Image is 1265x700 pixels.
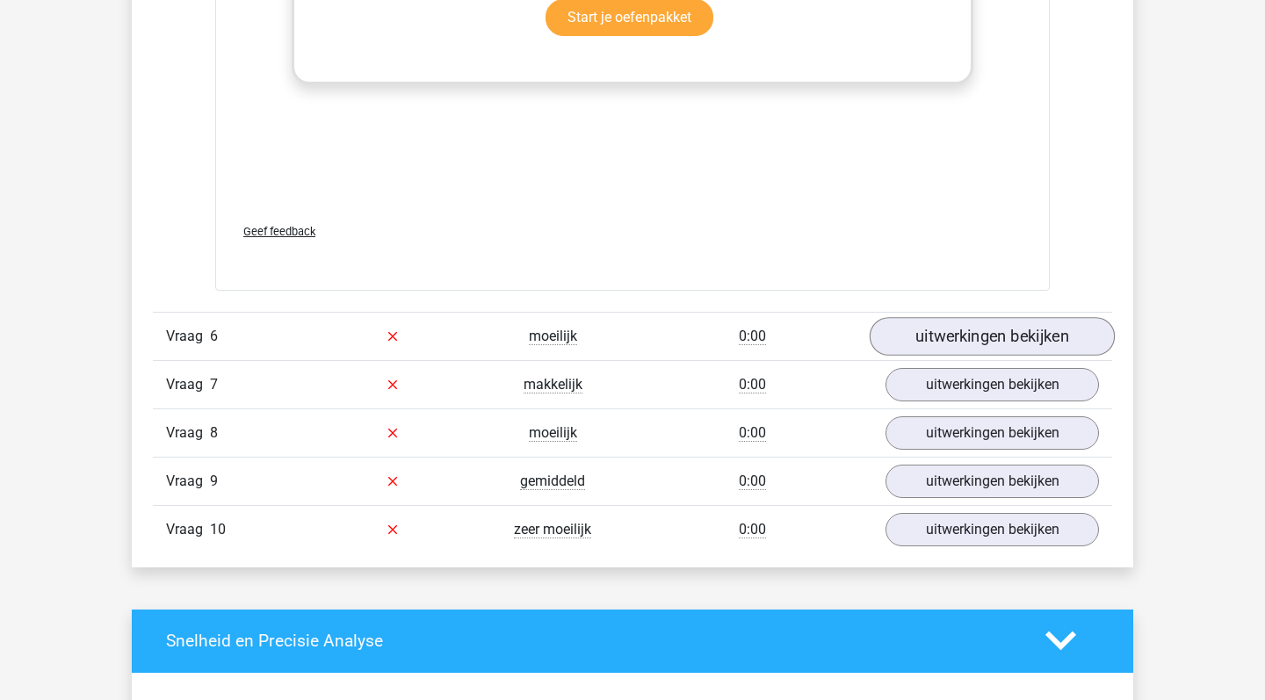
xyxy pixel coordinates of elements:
span: Vraag [166,374,210,395]
span: moeilijk [529,424,577,442]
span: Geef feedback [243,225,315,238]
h4: Snelheid en Precisie Analyse [166,631,1019,651]
a: uitwerkingen bekijken [885,513,1099,546]
span: 8 [210,424,218,441]
span: 9 [210,473,218,489]
span: gemiddeld [520,473,585,490]
a: uitwerkingen bekijken [885,465,1099,498]
span: Vraag [166,422,210,444]
span: zeer moeilijk [514,521,591,538]
span: makkelijk [524,376,582,393]
span: Vraag [166,326,210,347]
span: 6 [210,328,218,344]
span: Vraag [166,519,210,540]
span: 0:00 [739,424,766,442]
span: 0:00 [739,328,766,345]
span: 0:00 [739,473,766,490]
span: 7 [210,376,218,393]
span: 0:00 [739,521,766,538]
span: moeilijk [529,328,577,345]
span: Vraag [166,471,210,492]
a: uitwerkingen bekijken [885,416,1099,450]
a: uitwerkingen bekijken [885,368,1099,401]
span: 10 [210,521,226,538]
span: 0:00 [739,376,766,393]
a: uitwerkingen bekijken [870,317,1115,356]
